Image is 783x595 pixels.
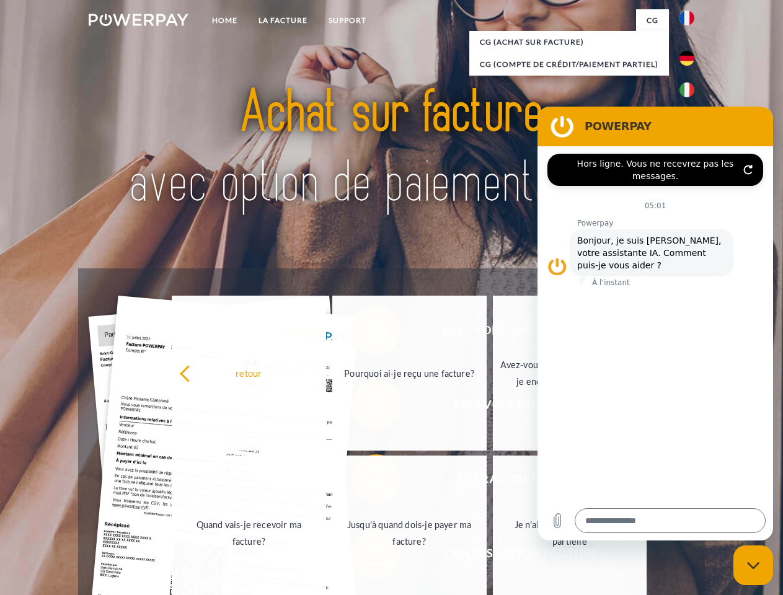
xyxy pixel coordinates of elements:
[89,14,188,26] img: logo-powerpay-white.svg
[469,53,669,76] a: CG (Compte de crédit/paiement partiel)
[733,545,773,585] iframe: Bouton de lancement de la fenêtre de messagerie, conversation en cours
[679,11,694,25] img: fr
[636,9,669,32] a: CG
[493,296,647,451] a: Avez-vous reçu mes paiements, ai-je encore un solde ouvert?
[679,82,694,97] img: it
[340,364,479,381] div: Pourquoi ai-je reçu une facture?
[500,356,640,390] div: Avez-vous reçu mes paiements, ai-je encore un solde ouvert?
[340,516,479,550] div: Jusqu'à quand dois-je payer ma facture?
[469,31,669,53] a: CG (achat sur facture)
[679,51,694,66] img: de
[500,516,640,550] div: Je n'ai reçu qu'une livraison partielle
[179,364,319,381] div: retour
[201,9,248,32] a: Home
[248,9,318,32] a: LA FACTURE
[537,107,773,540] iframe: Fenêtre de messagerie
[318,9,377,32] a: Support
[118,59,665,237] img: title-powerpay_fr.svg
[179,516,319,550] div: Quand vais-je recevoir ma facture?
